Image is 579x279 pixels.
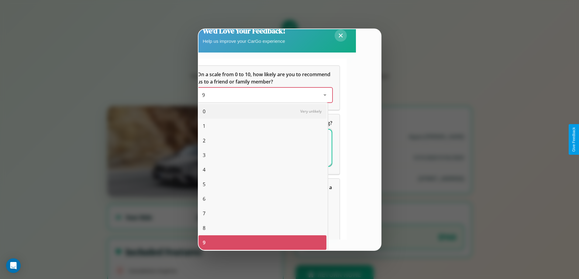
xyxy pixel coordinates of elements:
[190,66,339,110] div: On a scale from 0 to 10, how likely are you to recommend us to a friend or family member?
[198,192,326,206] div: 6
[202,92,205,98] span: 9
[198,119,326,133] div: 1
[203,108,205,115] span: 0
[203,181,205,188] span: 5
[198,250,326,264] div: 10
[198,133,326,148] div: 2
[198,177,326,192] div: 5
[203,137,205,144] span: 2
[198,221,326,235] div: 8
[197,71,332,85] h5: On a scale from 0 to 10, how likely are you to recommend us to a friend or family member?
[6,258,21,273] div: Open Intercom Messenger
[203,195,205,202] span: 6
[197,120,332,126] span: What can we do to make your experience more satisfying?
[197,71,332,85] span: On a scale from 0 to 10, how likely are you to recommend us to a friend or family member?
[203,151,205,159] span: 3
[198,148,326,162] div: 3
[203,122,205,130] span: 1
[300,109,322,114] span: Very unlikely
[203,239,205,246] span: 9
[197,184,333,198] span: Which of the following features do you value the most in a vehicle?
[203,224,205,232] span: 8
[198,235,326,250] div: 9
[203,37,285,45] p: Help us improve your CarGo experience
[197,88,332,102] div: On a scale from 0 to 10, how likely are you to recommend us to a friend or family member?
[203,166,205,173] span: 4
[198,162,326,177] div: 4
[198,206,326,221] div: 7
[203,210,205,217] span: 7
[203,26,285,36] h2: We'd Love Your Feedback!
[198,104,326,119] div: 0
[572,127,576,152] div: Give Feedback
